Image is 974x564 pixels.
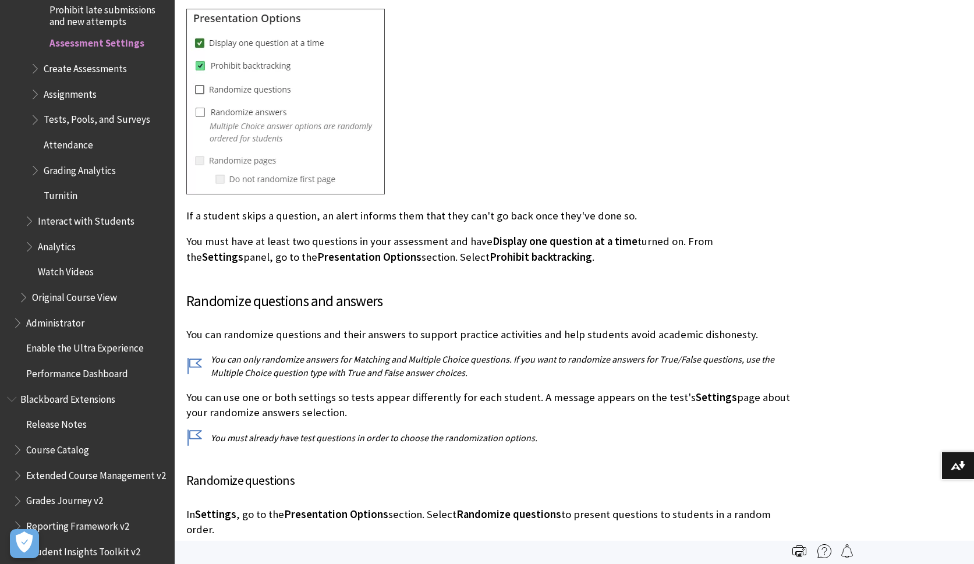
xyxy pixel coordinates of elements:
[26,364,128,379] span: Performance Dashboard
[32,288,117,303] span: Original Course View
[493,235,637,248] span: Display one question at a time
[26,466,166,481] span: Extended Course Management v2
[186,327,790,342] p: You can randomize questions and their answers to support practice activities and help students av...
[317,250,422,264] span: Presentation Options
[284,508,388,521] span: Presentation Options
[44,161,116,176] span: Grading Analytics
[44,186,77,202] span: Turnitin
[26,516,129,532] span: Reporting Framework v2
[696,391,737,404] span: Settings
[38,237,76,253] span: Analytics
[26,440,89,456] span: Course Catalog
[186,234,790,264] p: You must have at least two questions in your assessment and have turned on. From the panel, go to...
[202,250,243,264] span: Settings
[186,208,790,224] p: If a student skips a question, an alert informs them that they can't go back once they've done so.
[44,110,150,126] span: Tests, Pools, and Surveys
[490,250,592,264] span: Prohibit backtracking
[44,59,127,75] span: Create Assessments
[186,471,790,490] h4: Randomize questions
[186,9,385,194] img: Presentation Options, with display one question at a time and prohibit backtracking selected
[20,389,115,405] span: Blackboard Extensions
[817,544,831,558] img: More help
[186,507,790,537] p: In , go to the section. Select to present questions to students in a random order.
[195,508,236,521] span: Settings
[49,34,144,49] span: Assessment Settings
[10,529,39,558] button: Open Preferences
[456,508,561,521] span: Randomize questions
[26,491,103,507] span: Grades Journey v2
[186,353,790,379] p: You can only randomize answers for Matching and Multiple Choice questions. If you want to randomi...
[26,415,87,431] span: Release Notes
[186,390,790,420] p: You can use one or both settings so tests appear differently for each student. A message appears ...
[26,313,84,329] span: Administrator
[38,263,94,278] span: Watch Videos
[44,135,93,151] span: Attendance
[38,211,134,227] span: Interact with Students
[792,544,806,558] img: Print
[26,339,144,354] span: Enable the Ultra Experience
[44,84,97,100] span: Assignments
[26,542,140,558] span: Student Insights Toolkit v2
[186,290,790,313] h3: Randomize questions and answers
[186,431,790,444] p: You must already have test questions in order to choose the randomization options.
[840,544,854,558] img: Follow this page
[49,1,167,28] span: Prohibit late submissions and new attempts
